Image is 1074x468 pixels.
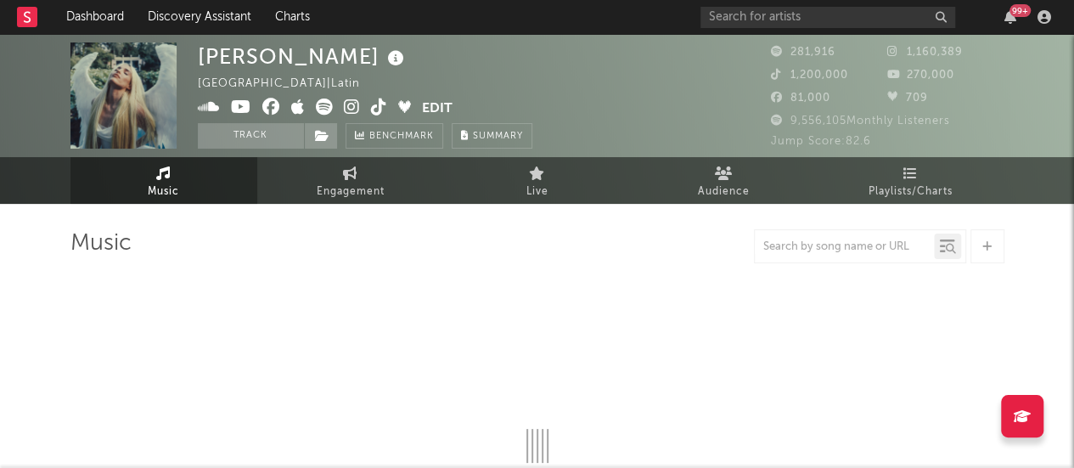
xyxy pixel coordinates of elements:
[818,157,1004,204] a: Playlists/Charts
[755,240,934,254] input: Search by song name or URL
[887,47,963,58] span: 1,160,389
[422,99,453,120] button: Edit
[198,42,408,70] div: [PERSON_NAME]
[700,7,955,28] input: Search for artists
[771,47,835,58] span: 281,916
[1004,10,1016,24] button: 99+
[317,182,385,202] span: Engagement
[198,123,304,149] button: Track
[631,157,818,204] a: Audience
[887,70,954,81] span: 270,000
[887,93,928,104] span: 709
[869,182,953,202] span: Playlists/Charts
[526,182,548,202] span: Live
[771,136,871,147] span: Jump Score: 82.6
[346,123,443,149] a: Benchmark
[70,157,257,204] a: Music
[198,74,380,94] div: [GEOGRAPHIC_DATA] | Latin
[698,182,750,202] span: Audience
[1009,4,1031,17] div: 99 +
[257,157,444,204] a: Engagement
[771,116,950,127] span: 9,556,105 Monthly Listeners
[369,127,434,147] span: Benchmark
[148,182,179,202] span: Music
[771,70,848,81] span: 1,200,000
[444,157,631,204] a: Live
[771,93,830,104] span: 81,000
[452,123,532,149] button: Summary
[473,132,523,141] span: Summary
